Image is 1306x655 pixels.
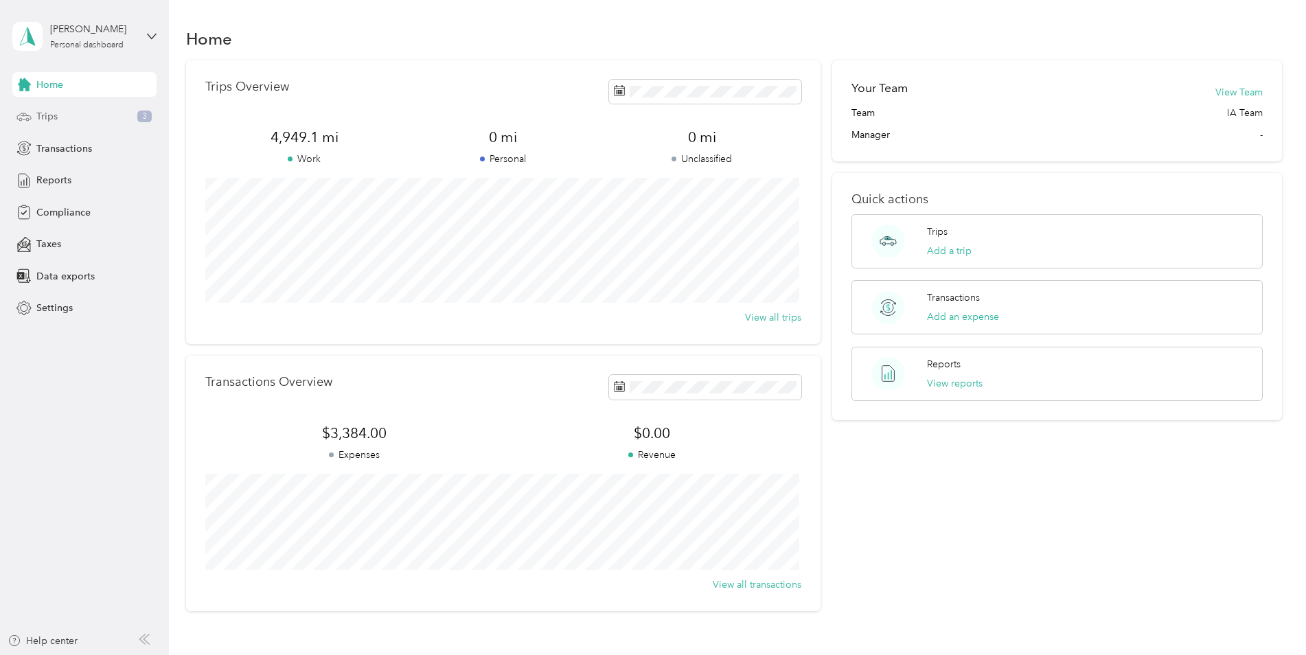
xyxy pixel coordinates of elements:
[186,32,232,46] h1: Home
[50,22,136,36] div: [PERSON_NAME]
[745,310,801,325] button: View all trips
[36,141,92,156] span: Transactions
[36,173,71,187] span: Reports
[927,244,972,258] button: Add a trip
[1227,106,1263,120] span: IA Team
[404,152,602,166] p: Personal
[36,78,63,92] span: Home
[851,80,908,97] h2: Your Team
[1260,128,1263,142] span: -
[205,80,289,94] p: Trips Overview
[205,448,503,462] p: Expenses
[503,448,801,462] p: Revenue
[36,205,91,220] span: Compliance
[36,237,61,251] span: Taxes
[205,128,404,147] span: 4,949.1 mi
[36,269,95,284] span: Data exports
[503,424,801,443] span: $0.00
[36,301,73,315] span: Settings
[8,634,78,648] button: Help center
[205,152,404,166] p: Work
[851,192,1263,207] p: Quick actions
[603,152,801,166] p: Unclassified
[851,128,890,142] span: Manager
[50,41,124,49] div: Personal dashboard
[927,376,983,391] button: View reports
[927,310,999,324] button: Add an expense
[205,375,332,389] p: Transactions Overview
[851,106,875,120] span: Team
[36,109,58,124] span: Trips
[404,128,602,147] span: 0 mi
[927,357,961,371] p: Reports
[1229,578,1306,655] iframe: Everlance-gr Chat Button Frame
[603,128,801,147] span: 0 mi
[205,424,503,443] span: $3,384.00
[1215,85,1263,100] button: View Team
[927,290,980,305] p: Transactions
[927,225,948,239] p: Trips
[713,577,801,592] button: View all transactions
[137,111,152,123] span: 3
